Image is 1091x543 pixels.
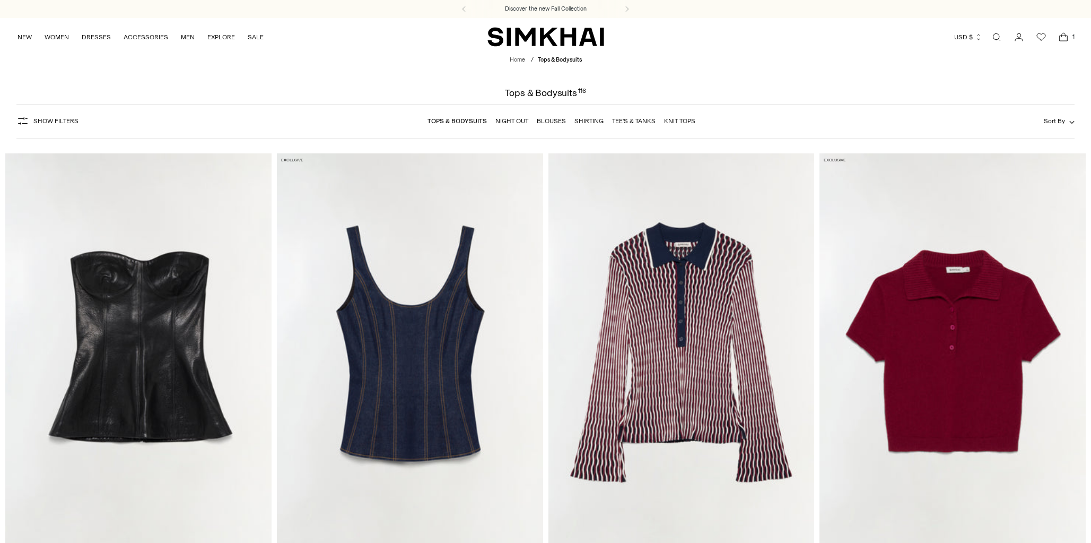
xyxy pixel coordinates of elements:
span: Sort By [1044,117,1065,125]
a: Tops & Bodysuits [427,117,487,125]
a: Night Out [495,117,528,125]
span: 1 [1069,32,1078,41]
a: MEN [181,25,195,49]
a: Blouses [537,117,566,125]
a: Knit Tops [664,117,695,125]
button: Sort By [1044,115,1075,127]
a: Shirting [574,117,604,125]
a: Open search modal [986,27,1007,48]
a: Go to the account page [1008,27,1029,48]
h1: Tops & Bodysuits [505,88,586,98]
span: Tops & Bodysuits [538,56,582,63]
a: Wishlist [1031,27,1052,48]
a: SIMKHAI [487,27,604,47]
a: Tee's & Tanks [612,117,656,125]
div: / [531,56,534,65]
div: 116 [578,88,586,98]
a: DRESSES [82,25,111,49]
a: Discover the new Fall Collection [505,5,587,13]
a: EXPLORE [207,25,235,49]
button: Show Filters [16,113,78,130]
a: Open cart modal [1053,27,1074,48]
button: USD $ [954,25,982,49]
nav: Linked collections [427,110,695,132]
a: Home [510,56,525,63]
nav: breadcrumbs [510,56,582,65]
a: WOMEN [45,25,69,49]
a: NEW [18,25,32,49]
a: ACCESSORIES [124,25,168,49]
a: SALE [248,25,264,49]
span: Show Filters [33,117,78,125]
